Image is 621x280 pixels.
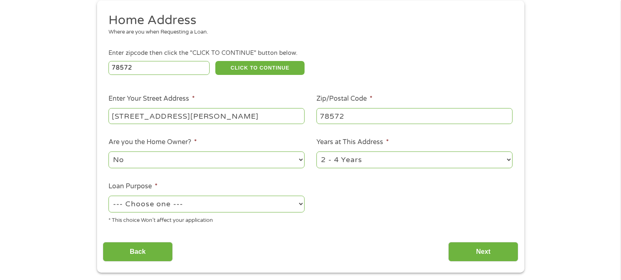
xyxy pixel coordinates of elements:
label: Are you the Home Owner? [108,138,197,147]
label: Loan Purpose [108,182,158,191]
label: Enter Your Street Address [108,95,195,103]
div: Enter zipcode then click the "CLICK TO CONTINUE" button below. [108,49,512,58]
h2: Home Address [108,12,506,29]
button: CLICK TO CONTINUE [215,61,305,75]
div: Where are you when Requesting a Loan. [108,28,506,36]
label: Zip/Postal Code [316,95,373,103]
input: Next [448,242,518,262]
input: 1 Main Street [108,108,305,124]
input: Back [103,242,173,262]
div: * This choice Won’t affect your application [108,214,305,225]
input: Enter Zipcode (e.g 01510) [108,61,210,75]
label: Years at This Address [316,138,389,147]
